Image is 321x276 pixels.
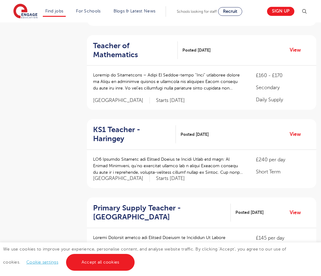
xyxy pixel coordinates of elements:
[93,234,243,254] p: Loremi Dolorsit ametco adi Elitsed Doeiusm te Incididun Ut Labore Etdolorem, al’en admin veni q n...
[45,9,64,13] a: Find jobs
[93,204,231,222] a: Primary Supply Teacher - [GEOGRAPHIC_DATA]
[267,7,294,16] a: Sign up
[76,9,100,13] a: For Schools
[182,47,211,53] span: Posted [DATE]
[223,9,237,14] span: Recruit
[290,46,305,54] a: View
[181,131,209,138] span: Posted [DATE]
[114,9,156,13] a: Blogs & Latest News
[93,204,226,222] h2: Primary Supply Teacher - [GEOGRAPHIC_DATA]
[290,130,305,138] a: View
[256,156,310,163] p: £240 per day
[218,7,242,16] a: Recruit
[93,156,243,176] p: LO6 Ipsumdo Sitametc adi Elitsed Doeius te Incidi Utlab etd magn: Al Enimad Minimveni, qu’no exer...
[93,125,171,143] h2: KS1 Teacher - Haringey
[3,247,286,264] span: We use cookies to improve your experience, personalise content, and analyse website traffic. By c...
[256,234,310,242] p: £145 per day
[26,260,58,264] a: Cookie settings
[93,72,243,91] p: Loremip do Sitametcons – Adipi El Seddoe-tempo “Inci” utlaboree dolore ma Aliqu en adminimve quis...
[290,209,305,217] a: View
[93,41,178,59] a: Teacher of Mathematics
[13,4,38,19] img: Engage Education
[156,175,185,182] p: Starts [DATE]
[93,41,173,59] h2: Teacher of Mathematics
[93,175,150,182] span: [GEOGRAPHIC_DATA]
[256,96,310,103] p: Daily Supply
[235,209,264,216] span: Posted [DATE]
[156,97,185,104] p: Starts [DATE]
[66,254,135,271] a: Accept all cookies
[256,72,310,79] p: £160 - £170
[93,97,150,104] span: [GEOGRAPHIC_DATA]
[93,125,176,143] a: KS1 Teacher - Haringey
[256,84,310,91] p: Secondary
[256,168,310,176] p: Short Term
[177,9,217,14] span: Schools looking for staff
